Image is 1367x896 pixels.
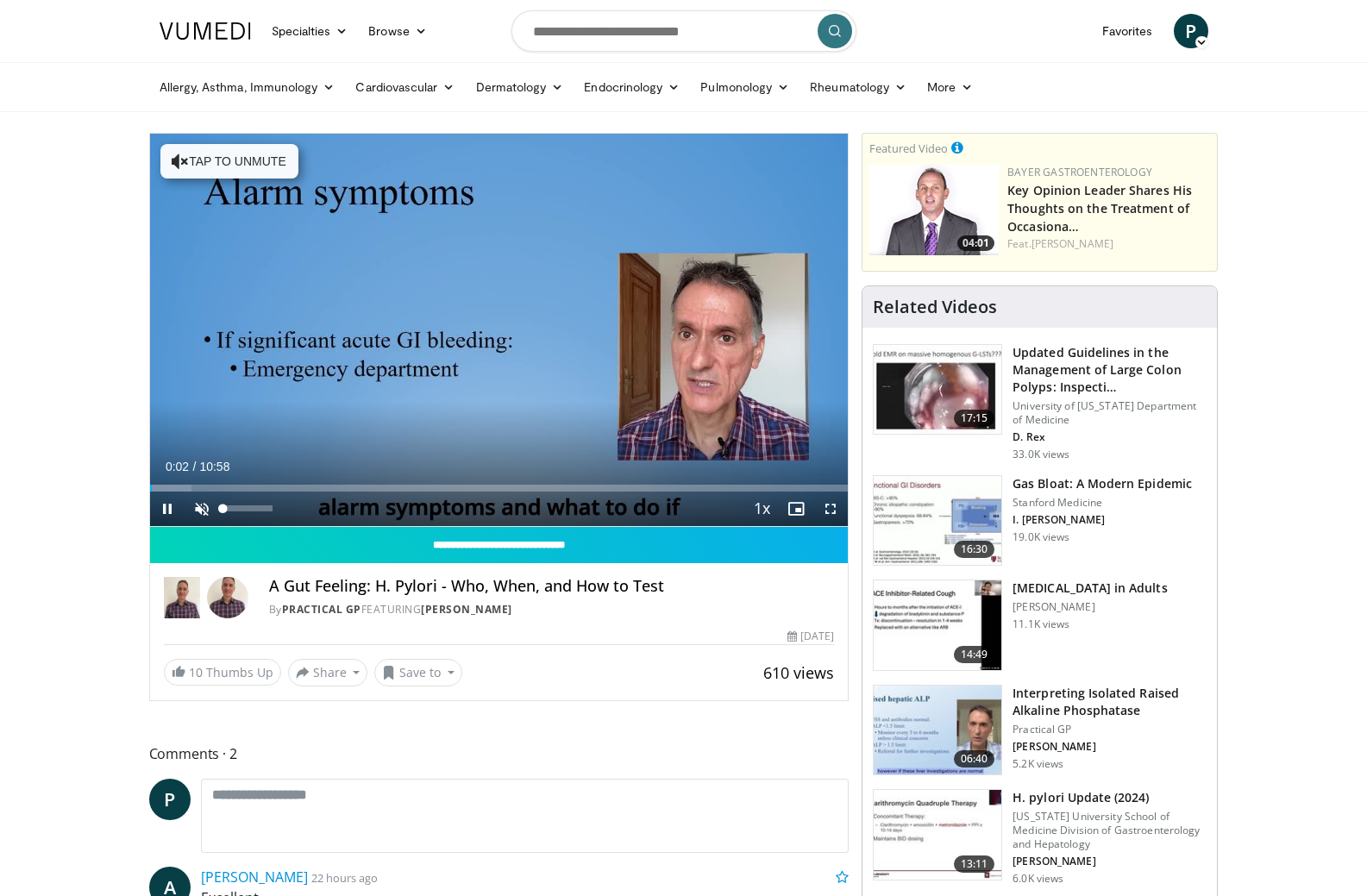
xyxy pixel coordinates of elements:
[421,602,512,617] a: [PERSON_NAME]
[763,662,834,683] span: 610 views
[374,659,462,686] button: Save to
[1013,757,1063,771] p: 5.2K views
[311,870,378,886] small: 22 hours ago
[269,602,834,617] div: By FEATURING
[1032,236,1113,251] a: [PERSON_NAME]
[150,485,849,492] div: Progress Bar
[207,577,248,618] img: Avatar
[873,475,1207,567] a: 16:30 Gas Bloat: A Modern Epidemic Stanford Medicine I. [PERSON_NAME] 19.0K views
[917,70,983,104] a: More
[149,742,850,765] span: Comments 2
[149,70,346,104] a: Allergy, Asthma, Immunology
[288,659,368,686] button: Share
[957,235,994,251] span: 04:01
[150,134,849,527] video-js: Video Player
[199,460,229,473] span: 10:58
[282,602,361,617] a: Practical GP
[869,165,999,255] img: 9828b8df-38ad-4333-b93d-bb657251ca89.png.150x105_q85_crop-smart_upscale.png
[1013,723,1207,736] p: Practical GP
[269,577,834,596] h4: A Gut Feeling: H. Pylori - Who, When, and How to Test
[166,460,189,473] span: 0:02
[744,492,779,526] button: Playback Rate
[954,855,995,873] span: 13:11
[1013,530,1069,544] p: 19.0K views
[873,344,1207,461] a: 17:15 Updated Guidelines in the Management of Large Colon Polyps: Inspecti… University of [US_STA...
[873,580,1207,671] a: 14:49 [MEDICAL_DATA] in Adults [PERSON_NAME] 11.1K views
[1013,513,1192,527] p: I. [PERSON_NAME]
[466,70,574,104] a: Dermatology
[358,14,437,48] a: Browse
[511,10,856,52] input: Search topics, interventions
[869,141,948,156] small: Featured Video
[201,868,308,887] a: [PERSON_NAME]
[1013,685,1207,719] h3: Interpreting Isolated Raised Alkaline Phosphatase
[1013,810,1207,851] p: [US_STATE] University School of Medicine Division of Gastroenterology and Hepatology
[1013,789,1207,806] h3: H. pylori Update (2024)
[813,492,848,526] button: Fullscreen
[874,686,1001,775] img: 6a4ee52d-0f16-480d-a1b4-8187386ea2ed.150x105_q85_crop-smart_upscale.jpg
[1013,580,1167,597] h3: [MEDICAL_DATA] in Adults
[193,460,197,473] span: /
[873,297,997,317] h4: Related Videos
[1013,430,1207,444] p: D. Rex
[189,664,203,680] span: 10
[160,22,251,40] img: VuMedi Logo
[1013,448,1069,461] p: 33.0K views
[1013,740,1207,754] p: [PERSON_NAME]
[1013,344,1207,396] h3: Updated Guidelines in the Management of Large Colon Polyps: Inspecti…
[1007,165,1152,179] a: Bayer Gastroenterology
[869,165,999,255] a: 04:01
[1013,496,1192,510] p: Stanford Medicine
[1007,182,1192,235] a: Key Opinion Leader Shares His Thoughts on the Treatment of Occasiona…
[223,505,273,511] div: Volume Level
[1013,855,1207,868] p: [PERSON_NAME]
[1013,475,1192,492] h3: Gas Bloat: A Modern Epidemic
[954,646,995,663] span: 14:49
[954,410,995,427] span: 17:15
[149,779,191,820] a: P
[874,345,1001,435] img: dfcfcb0d-b871-4e1a-9f0c-9f64970f7dd8.150x105_q85_crop-smart_upscale.jpg
[1007,236,1210,252] div: Feat.
[954,541,995,558] span: 16:30
[1013,617,1069,631] p: 11.1K views
[1092,14,1163,48] a: Favorites
[800,70,917,104] a: Rheumatology
[1013,399,1207,427] p: University of [US_STATE] Department of Medicine
[874,580,1001,670] img: 11950cd4-d248-4755-8b98-ec337be04c84.150x105_q85_crop-smart_upscale.jpg
[345,70,465,104] a: Cardiovascular
[160,144,298,179] button: Tap to unmute
[873,685,1207,776] a: 06:40 Interpreting Isolated Raised Alkaline Phosphatase Practical GP [PERSON_NAME] 5.2K views
[1174,14,1208,48] a: P
[874,476,1001,566] img: 480ec31d-e3c1-475b-8289-0a0659db689a.150x105_q85_crop-smart_upscale.jpg
[574,70,690,104] a: Endocrinology
[690,70,800,104] a: Pulmonology
[873,789,1207,886] a: 13:11 H. pylori Update (2024) [US_STATE] University School of Medicine Division of Gastroenterolo...
[874,790,1001,880] img: 94cbdef1-8024-4923-aeed-65cc31b5ce88.150x105_q85_crop-smart_upscale.jpg
[779,492,813,526] button: Enable picture-in-picture mode
[150,492,185,526] button: Pause
[1013,600,1167,614] p: [PERSON_NAME]
[787,629,834,644] div: [DATE]
[954,750,995,768] span: 06:40
[1013,872,1063,886] p: 6.0K views
[261,14,359,48] a: Specialties
[185,492,219,526] button: Unmute
[164,577,200,618] img: Practical GP
[164,659,281,686] a: 10 Thumbs Up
